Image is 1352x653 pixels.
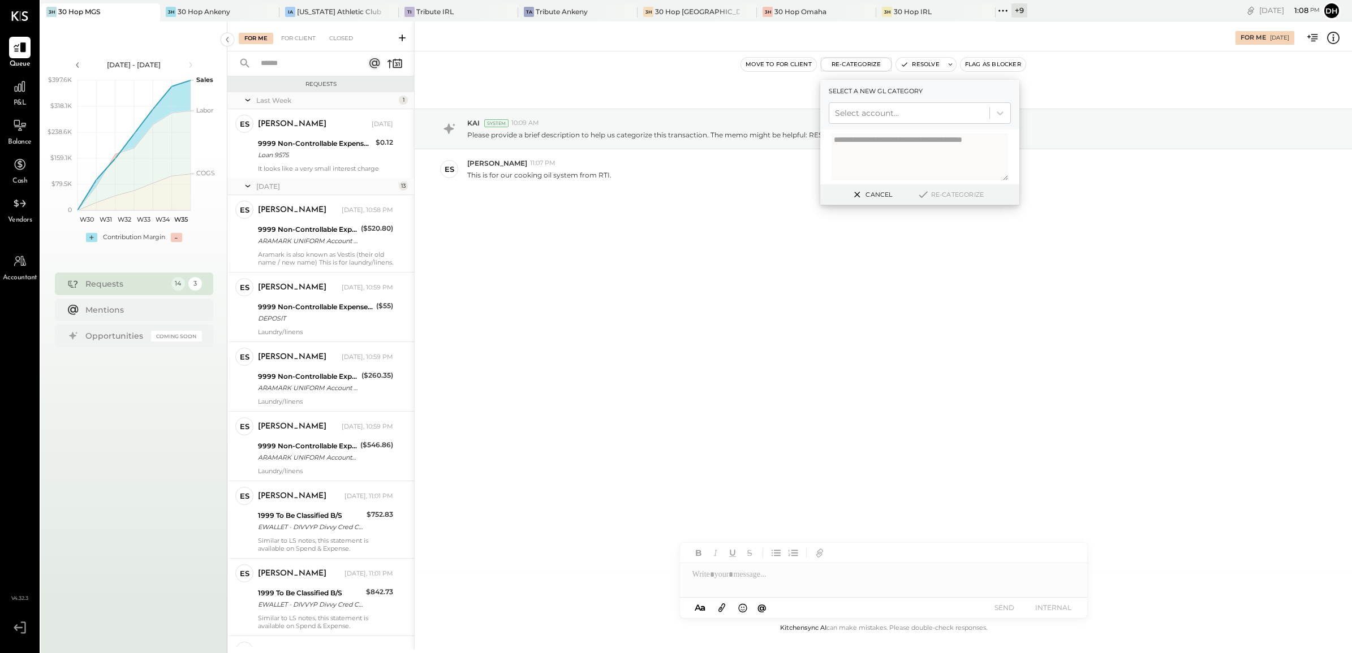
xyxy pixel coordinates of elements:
[80,215,94,223] text: W30
[258,491,326,502] div: [PERSON_NAME]
[1323,2,1341,20] button: Dh
[3,273,37,283] span: Accountant
[166,7,176,17] div: 3H
[896,58,944,71] button: Resolve
[258,587,363,599] div: 1999 To Be Classified B/S
[58,7,100,16] div: 30 Hop MGS
[174,215,188,223] text: W35
[829,85,1011,97] label: Select a new gl category
[725,546,740,560] button: Underline
[467,130,929,140] p: Please provide a brief description to help us categorize this transaction. The memo might be help...
[1,76,39,109] a: P&L
[171,233,182,242] div: -
[258,421,326,433] div: [PERSON_NAME]
[376,137,393,148] div: $0.12
[399,96,408,105] div: 1
[136,215,150,223] text: W33
[196,106,213,114] text: Labor
[1,37,39,70] a: Queue
[1241,33,1266,42] div: For Me
[258,382,358,393] div: ARAMARK UNIFORM Account St CCD
[258,599,363,610] div: EWALLET - DIVVYP Divvy Cred CCD
[51,180,72,188] text: $79.5K
[982,600,1027,615] button: SEND
[240,491,249,501] div: ES
[240,282,249,293] div: ES
[342,283,393,292] div: [DATE], 10:59 PM
[1011,3,1027,18] div: + 9
[416,7,454,16] div: Tribute IRL
[786,546,800,560] button: Ordered List
[655,7,740,16] div: 30 Hop [GEOGRAPHIC_DATA]
[100,215,112,223] text: W31
[258,301,373,313] div: 9999 Non-Controllable Expenses:Other Income and Expenses:To Be Classified P&L
[812,546,827,560] button: Add URL
[361,223,393,234] div: ($520.80)
[399,181,408,191] div: 13
[847,187,895,202] button: Cancel
[258,440,357,452] div: 9999 Non-Controllable Expenses:Other Income and Expenses:To Be Classified P&L
[118,215,131,223] text: W32
[258,165,393,172] div: It looks like a very small interest charge
[258,467,393,475] div: Laundry/linens
[258,119,326,130] div: [PERSON_NAME]
[258,371,358,382] div: 9999 Non-Controllable Expenses:Other Income and Expenses:To Be Classified P&L
[10,59,31,70] span: Queue
[367,509,393,520] div: $752.83
[342,206,393,215] div: [DATE], 10:58 PM
[258,149,372,161] div: Loan 9575
[1259,5,1320,16] div: [DATE]
[258,397,393,405] div: Laundry/linens
[297,7,381,16] div: [US_STATE] Athletic Club
[258,521,363,533] div: EWALLET - DIVVYP Divvy Cred CCD
[258,282,326,293] div: [PERSON_NAME]
[342,353,393,362] div: [DATE], 10:59 PM
[1,250,39,283] a: Accountant
[258,452,357,463] div: ARAMARK UNIFORM Account St CCD
[258,138,372,149] div: 9999 Non-Controllable Expenses:Other Income and Expenses:To Be Classified P&L
[360,439,393,451] div: ($546.86)
[48,128,72,136] text: $238.6K
[536,7,588,16] div: Tribute Ankeny
[196,76,213,84] text: Sales
[285,7,295,17] div: IA
[151,331,202,341] div: Coming Soon
[530,159,556,168] span: 11:07 PM
[258,568,326,580] div: [PERSON_NAME]
[68,206,72,214] text: 0
[258,328,393,336] div: Laundry/linens
[8,137,32,148] span: Balance
[524,7,534,17] div: TA
[85,330,145,341] div: Opportunities
[8,215,32,226] span: Vendors
[821,58,892,71] button: Re-Categorize
[275,33,321,44] div: For Client
[708,546,723,560] button: Italic
[404,7,415,17] div: TI
[445,164,454,175] div: ES
[366,586,393,598] div: $842.73
[742,546,757,560] button: Strikethrough
[256,96,396,105] div: Last Week
[467,170,612,180] p: This is for our cooking oil system from RTI.
[258,205,326,216] div: [PERSON_NAME]
[85,304,196,315] div: Mentions
[171,277,185,291] div: 14
[345,569,393,578] div: [DATE], 11:01 PM
[894,7,932,16] div: 30 Hop IRL
[467,118,480,128] span: KAI
[643,7,653,17] div: 3H
[48,76,72,84] text: $397.6K
[882,7,892,17] div: 3H
[240,119,249,129] div: ES
[1270,34,1289,42] div: [DATE]
[741,58,816,71] button: Move to for client
[85,278,166,289] div: Requests
[1031,600,1076,615] button: INTERNAL
[345,492,393,501] div: [DATE], 11:01 PM
[372,120,393,129] div: [DATE]
[240,352,249,362] div: ES
[1245,5,1256,16] div: copy link
[691,546,706,560] button: Bold
[376,300,393,312] div: ($55)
